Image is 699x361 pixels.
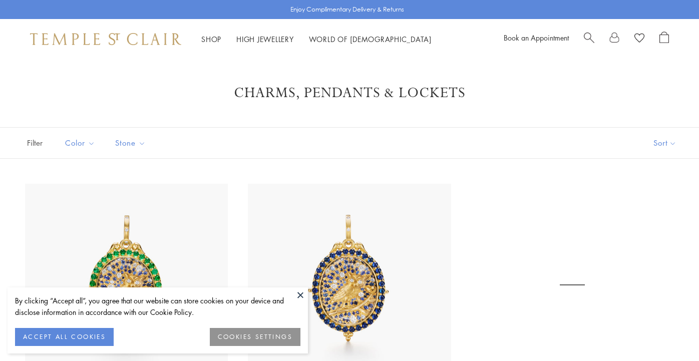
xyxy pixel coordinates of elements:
[631,128,699,158] button: Show sort by
[30,33,181,45] img: Temple St. Clair
[60,137,103,149] span: Color
[634,32,644,47] a: View Wishlist
[201,33,432,46] nav: Main navigation
[15,328,114,346] button: ACCEPT ALL COOKIES
[504,33,569,43] a: Book an Appointment
[108,132,153,154] button: Stone
[659,32,669,47] a: Open Shopping Bag
[236,34,294,44] a: High JewelleryHigh Jewellery
[309,34,432,44] a: World of [DEMOGRAPHIC_DATA]World of [DEMOGRAPHIC_DATA]
[40,84,659,102] h1: Charms, Pendants & Lockets
[290,5,404,15] p: Enjoy Complimentary Delivery & Returns
[201,34,221,44] a: ShopShop
[58,132,103,154] button: Color
[210,328,300,346] button: COOKIES SETTINGS
[649,314,689,351] iframe: Gorgias live chat messenger
[15,295,300,318] div: By clicking “Accept all”, you agree that our website can store cookies on your device and disclos...
[584,32,594,47] a: Search
[110,137,153,149] span: Stone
